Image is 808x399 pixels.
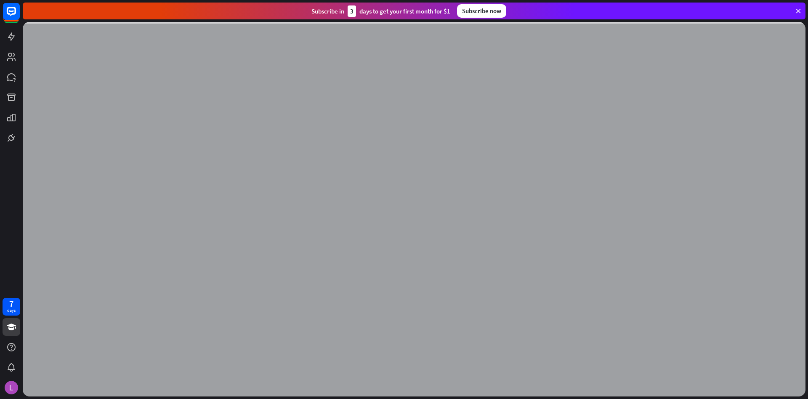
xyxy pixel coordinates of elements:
[7,308,16,313] div: days
[3,298,20,316] a: 7 days
[348,5,356,17] div: 3
[9,300,13,308] div: 7
[311,5,450,17] div: Subscribe in days to get your first month for $1
[457,4,506,18] div: Subscribe now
